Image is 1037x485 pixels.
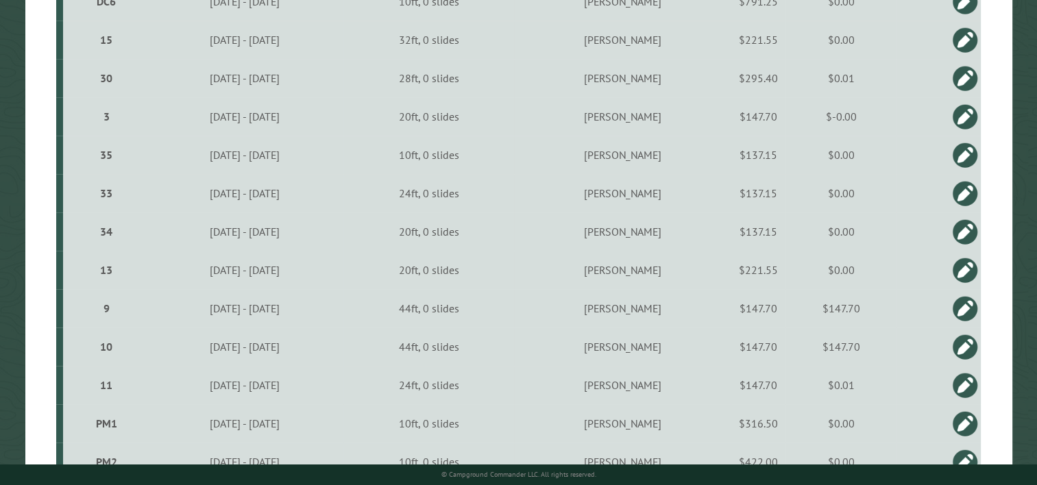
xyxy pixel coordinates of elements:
td: $0.00 [785,136,896,174]
td: $0.00 [785,174,896,212]
td: 20ft, 0 slides [343,212,515,251]
td: $0.00 [785,21,896,59]
td: $137.15 [731,136,785,174]
div: [DATE] - [DATE] [149,301,341,315]
td: $147.70 [731,327,785,366]
div: 34 [69,225,145,238]
div: 13 [69,263,145,277]
div: PM2 [69,455,145,469]
td: $0.00 [785,443,896,481]
div: [DATE] - [DATE] [149,110,341,123]
td: [PERSON_NAME] [514,404,731,443]
td: $147.70 [731,366,785,404]
td: [PERSON_NAME] [514,174,731,212]
small: © Campground Commander LLC. All rights reserved. [441,470,596,479]
td: [PERSON_NAME] [514,97,731,136]
div: 10 [69,340,145,353]
td: [PERSON_NAME] [514,443,731,481]
div: [DATE] - [DATE] [149,33,341,47]
td: $0.00 [785,251,896,289]
div: 33 [69,186,145,200]
div: 11 [69,378,145,392]
td: $0.01 [785,366,896,404]
td: $0.00 [785,212,896,251]
div: [DATE] - [DATE] [149,455,341,469]
td: [PERSON_NAME] [514,136,731,174]
div: [DATE] - [DATE] [149,225,341,238]
td: 10ft, 0 slides [343,136,515,174]
td: $147.70 [785,327,896,366]
div: [DATE] - [DATE] [149,71,341,85]
td: [PERSON_NAME] [514,59,731,97]
td: 24ft, 0 slides [343,366,515,404]
td: [PERSON_NAME] [514,327,731,366]
td: $137.15 [731,174,785,212]
td: $147.70 [785,289,896,327]
td: 20ft, 0 slides [343,97,515,136]
div: 35 [69,148,145,162]
div: PM1 [69,416,145,430]
div: [DATE] - [DATE] [149,148,341,162]
td: $316.50 [731,404,785,443]
td: $221.55 [731,21,785,59]
td: $-0.00 [785,97,896,136]
div: 30 [69,71,145,85]
td: $147.70 [731,289,785,327]
td: 44ft, 0 slides [343,327,515,366]
td: 20ft, 0 slides [343,251,515,289]
td: $221.55 [731,251,785,289]
td: 28ft, 0 slides [343,59,515,97]
td: [PERSON_NAME] [514,21,731,59]
td: $0.00 [785,404,896,443]
td: 44ft, 0 slides [343,289,515,327]
div: [DATE] - [DATE] [149,340,341,353]
td: 24ft, 0 slides [343,174,515,212]
td: [PERSON_NAME] [514,212,731,251]
td: 32ft, 0 slides [343,21,515,59]
div: 3 [69,110,145,123]
td: $422.00 [731,443,785,481]
div: [DATE] - [DATE] [149,416,341,430]
td: $295.40 [731,59,785,97]
div: [DATE] - [DATE] [149,186,341,200]
td: $0.01 [785,59,896,97]
div: 15 [69,33,145,47]
td: 10ft, 0 slides [343,443,515,481]
td: [PERSON_NAME] [514,289,731,327]
div: [DATE] - [DATE] [149,263,341,277]
td: $147.70 [731,97,785,136]
td: $137.15 [731,212,785,251]
td: 10ft, 0 slides [343,404,515,443]
td: [PERSON_NAME] [514,366,731,404]
td: [PERSON_NAME] [514,251,731,289]
div: [DATE] - [DATE] [149,378,341,392]
div: 9 [69,301,145,315]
